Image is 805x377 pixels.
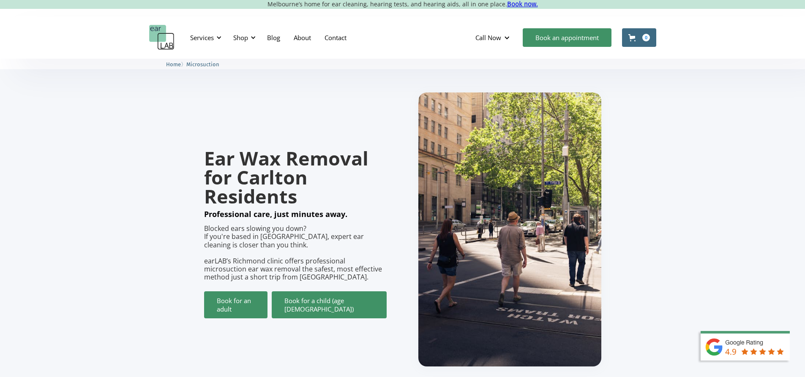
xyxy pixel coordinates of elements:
span: Microsuction [186,61,219,68]
div: Shop [233,33,248,42]
a: Home [166,60,181,68]
a: Microsuction [186,60,219,68]
span: Home [166,61,181,68]
strong: Ear Wax Removal for Carlton Residents [204,145,368,209]
div: Services [185,25,224,50]
strong: Professional care, just minutes away. [204,209,347,219]
a: home [149,25,175,50]
div: Call Now [469,25,518,50]
div: Services [190,33,214,42]
div: 0 [642,34,650,41]
a: Contact [318,25,353,50]
a: Book an appointment [523,28,611,47]
a: Book for an adult [204,291,267,318]
li: 〉 [166,60,186,69]
a: About [287,25,318,50]
div: Shop [228,25,258,50]
p: Blocked ears slowing you down? If you're based in [GEOGRAPHIC_DATA], expert ear cleaning is close... [204,225,387,281]
div: Call Now [475,33,501,42]
a: Book for a child (age [DEMOGRAPHIC_DATA]) [272,291,387,318]
a: Blog [260,25,287,50]
a: Open cart [622,28,656,47]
